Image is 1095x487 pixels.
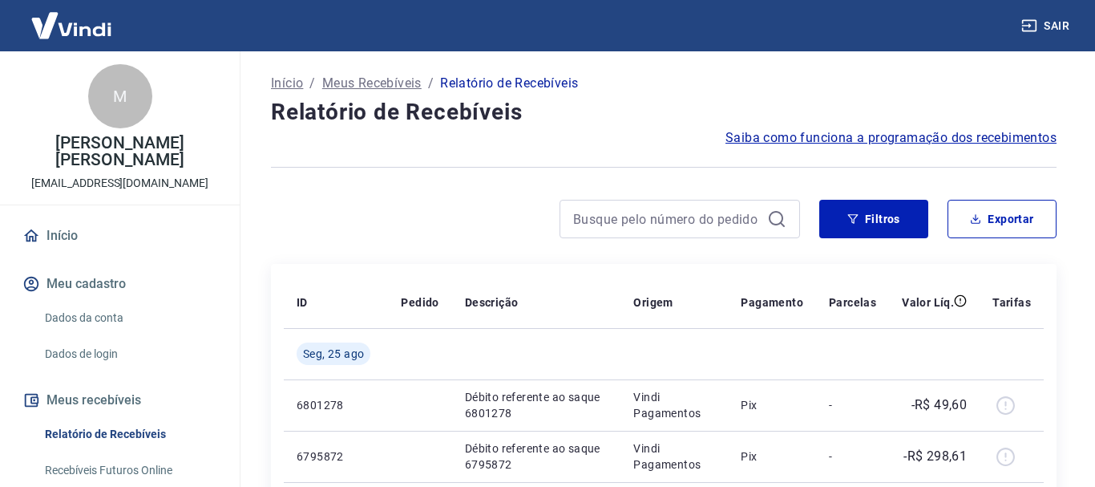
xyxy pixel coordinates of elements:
p: 6795872 [297,448,375,465]
button: Meu cadastro [19,266,220,302]
p: ID [297,294,308,310]
p: Pagamento [741,294,803,310]
p: - [829,448,876,465]
p: Tarifas [992,294,1031,310]
p: / [428,74,434,93]
p: Vindi Pagamentos [633,440,715,473]
img: Vindi [19,1,123,50]
p: Origem [633,294,673,310]
a: Recebíveis Futuros Online [38,454,220,487]
a: Meus Recebíveis [322,74,422,93]
p: / [309,74,315,93]
p: Vindi Pagamentos [633,389,715,421]
p: Parcelas [829,294,876,310]
p: 6801278 [297,397,375,413]
p: Relatório de Recebíveis [440,74,578,93]
button: Sair [1018,11,1076,41]
span: Seg, 25 ago [303,346,364,362]
p: [PERSON_NAME] [PERSON_NAME] [13,135,227,168]
p: Valor Líq. [902,294,954,310]
a: Dados da conta [38,302,220,335]
a: Saiba como funciona a programação dos recebimentos [725,128,1057,148]
div: M [88,64,152,128]
a: Relatório de Recebíveis [38,418,220,451]
p: Pix [741,397,803,413]
h4: Relatório de Recebíveis [271,96,1057,128]
button: Exportar [948,200,1057,238]
p: - [829,397,876,413]
p: Descrição [465,294,519,310]
a: Início [271,74,303,93]
p: Pedido [401,294,438,310]
a: Início [19,218,220,254]
button: Meus recebíveis [19,383,220,418]
p: [EMAIL_ADDRESS][DOMAIN_NAME] [31,175,208,192]
p: Pix [741,448,803,465]
p: -R$ 298,61 [903,447,967,466]
p: -R$ 49,60 [911,396,968,415]
a: Dados de login [38,338,220,371]
input: Busque pelo número do pedido [573,207,761,231]
p: Débito referente ao saque 6795872 [465,440,608,473]
p: Débito referente ao saque 6801278 [465,389,608,421]
button: Filtros [819,200,928,238]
